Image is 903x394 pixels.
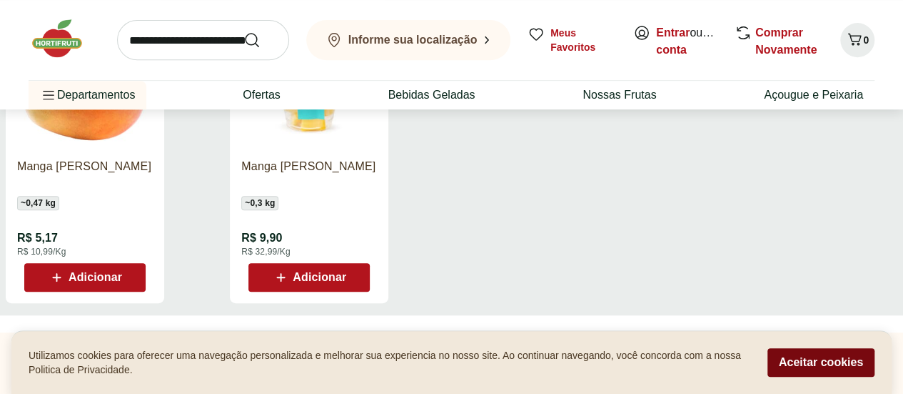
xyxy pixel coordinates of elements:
span: Adicionar [293,272,346,283]
button: Informe sua localização [306,20,510,60]
button: Adicionar [248,263,370,292]
a: Bebidas Geladas [388,87,475,104]
button: Submit Search [243,31,278,49]
span: R$ 5,17 [17,230,58,246]
span: R$ 10,99/Kg [17,246,66,257]
span: ou [656,24,720,59]
b: Informe sua localização [348,34,478,46]
span: Departamentos [40,78,135,112]
span: R$ 32,99/Kg [241,246,290,257]
a: Ofertas [243,87,280,104]
span: Meus Favoritos [550,26,616,54]
img: Hortifruti [29,17,100,60]
a: Meus Favoritos [528,26,616,54]
a: Nossas Frutas [582,87,656,104]
span: 0 [863,34,869,46]
span: Adicionar [69,272,122,283]
button: Carrinho [840,23,874,57]
a: Manga [PERSON_NAME] [241,159,377,190]
button: Menu [40,78,57,112]
input: search [117,20,289,60]
span: R$ 9,90 [241,230,282,246]
span: ~ 0,47 kg [17,196,59,210]
button: Aceitar cookies [767,348,874,377]
p: Utilizamos cookies para oferecer uma navegação personalizada e melhorar sua experiencia no nosso ... [29,348,750,377]
a: Entrar [656,26,690,39]
button: Adicionar [24,263,146,292]
a: Açougue e Peixaria [764,87,863,104]
a: Manga [PERSON_NAME] [17,159,153,190]
span: ~ 0,3 kg [241,196,278,210]
a: Comprar Novamente [755,26,817,56]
